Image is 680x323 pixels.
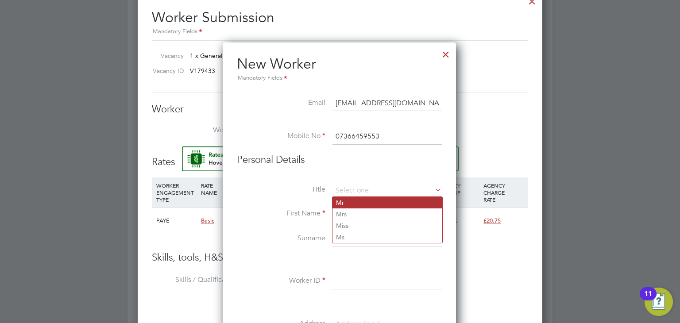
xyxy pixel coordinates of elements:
[644,294,652,305] div: 11
[483,217,501,224] span: £20.75
[190,67,215,75] span: V179433
[152,2,528,37] h2: Worker Submission
[152,251,528,264] h3: Skills, tools, H&S
[237,209,325,218] label: First Name
[190,52,274,60] span: 1 x General Labourer (Zone 1)
[148,67,184,75] label: Vacancy ID
[237,98,325,108] label: Email
[201,217,214,224] span: Basic
[481,177,526,208] div: AGENCY CHARGE RATE
[332,231,442,243] li: Ms
[237,234,325,243] label: Surname
[237,55,442,83] h2: New Worker
[182,146,459,171] button: Rate Assistant
[237,73,442,83] div: Mandatory Fields
[148,52,184,60] label: Vacancy
[332,184,442,197] input: Select one
[332,208,442,220] li: Mrs
[237,154,442,166] h3: Personal Details
[152,126,240,135] label: Worker
[154,208,199,234] div: PAYE
[237,276,325,285] label: Worker ID
[152,103,528,116] h3: Worker
[154,177,199,208] div: WORKER ENGAGEMENT TYPE
[645,288,673,316] button: Open Resource Center, 11 new notifications
[152,27,528,37] div: Mandatory Fields
[332,220,442,231] li: Miss
[332,197,442,208] li: Mr
[152,275,240,285] label: Skills / Qualifications
[152,146,528,169] h3: Rates
[237,131,325,141] label: Mobile No
[199,177,258,200] div: RATE NAME
[437,177,481,200] div: AGENCY MARKUP
[237,185,325,194] label: Title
